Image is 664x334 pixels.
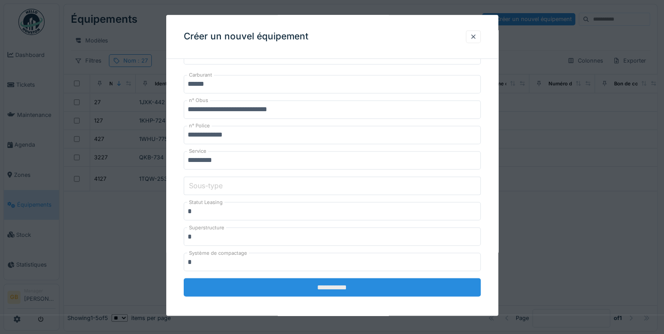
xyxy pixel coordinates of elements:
div: Vos utilisateurs [188,51,245,61]
label: Système de compactage [187,250,249,257]
label: Superstructure [187,224,226,232]
label: Carburant [187,72,214,79]
label: n° Obus [187,97,210,105]
h3: Créer un nouvel équipement [184,31,308,42]
label: Sous-type [187,180,224,191]
label: Statut Leasing [187,199,224,206]
label: Service [187,148,208,155]
label: n° Police [187,123,212,130]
